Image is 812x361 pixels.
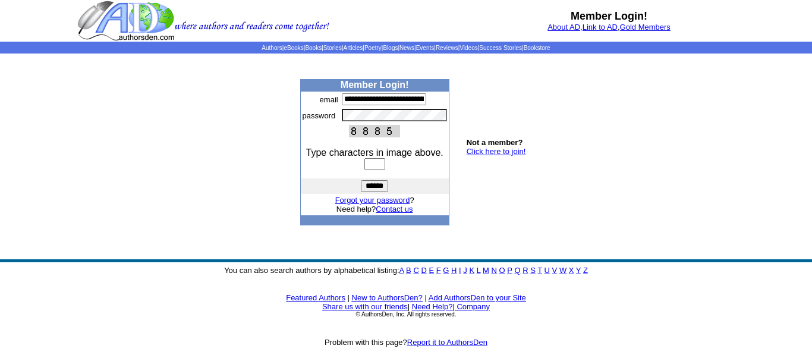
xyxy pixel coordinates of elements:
a: Share us with our friends [322,302,408,311]
font: Problem with this page? [325,338,487,347]
a: Featured Authors [286,293,345,302]
font: Need help? [336,205,413,214]
a: F [436,266,441,275]
a: V [552,266,558,275]
a: M [483,266,489,275]
a: S [530,266,536,275]
a: G [443,266,449,275]
a: B [406,266,411,275]
a: E [429,266,434,275]
a: Need Help? [412,302,453,311]
a: Authors [262,45,282,51]
a: D [421,266,426,275]
a: New to AuthorsDen? [352,293,423,302]
b: Member Login! [571,10,647,22]
a: L [477,266,481,275]
a: U [545,266,550,275]
a: C [413,266,418,275]
font: | [452,302,490,311]
a: A [399,266,404,275]
a: Reviews [436,45,458,51]
a: Success Stories [479,45,522,51]
a: R [523,266,528,275]
a: Articles [344,45,363,51]
font: ? [335,196,414,205]
a: P [507,266,512,275]
a: Videos [459,45,477,51]
b: Not a member? [467,138,523,147]
a: Y [576,266,581,275]
a: X [569,266,574,275]
a: Bookstore [524,45,550,51]
a: Blogs [383,45,398,51]
font: © AuthorsDen, Inc. All rights reserved. [355,311,456,318]
a: K [469,266,474,275]
a: Link to AD [583,23,618,32]
font: email [320,95,338,104]
a: Gold Members [620,23,671,32]
font: Type characters in image above. [306,147,443,158]
font: | [408,302,410,311]
b: Member Login! [341,80,409,90]
a: Q [514,266,520,275]
a: Forgot your password [335,196,410,205]
span: | | | | | | | | | | | | [262,45,550,51]
font: You can also search authors by alphabetical listing: [224,266,588,275]
a: J [463,266,467,275]
a: Stories [323,45,342,51]
a: Poetry [364,45,382,51]
a: Report it to AuthorsDen [407,338,487,347]
a: O [499,266,505,275]
img: This Is CAPTCHA Image [349,125,400,137]
a: About AD [547,23,580,32]
a: Add AuthorsDen to your Site [429,293,526,302]
a: Events [416,45,435,51]
a: Z [583,266,588,275]
a: H [451,266,457,275]
a: Books [305,45,322,51]
font: , , [547,23,671,32]
font: | [348,293,350,302]
a: N [492,266,497,275]
a: I [459,266,461,275]
a: T [537,266,542,275]
a: Click here to join! [467,147,526,156]
font: password [303,111,336,120]
a: Contact us [376,205,413,214]
a: Company [457,302,490,311]
a: W [559,266,566,275]
a: eBooks [284,45,303,51]
a: News [399,45,414,51]
font: | [424,293,426,302]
